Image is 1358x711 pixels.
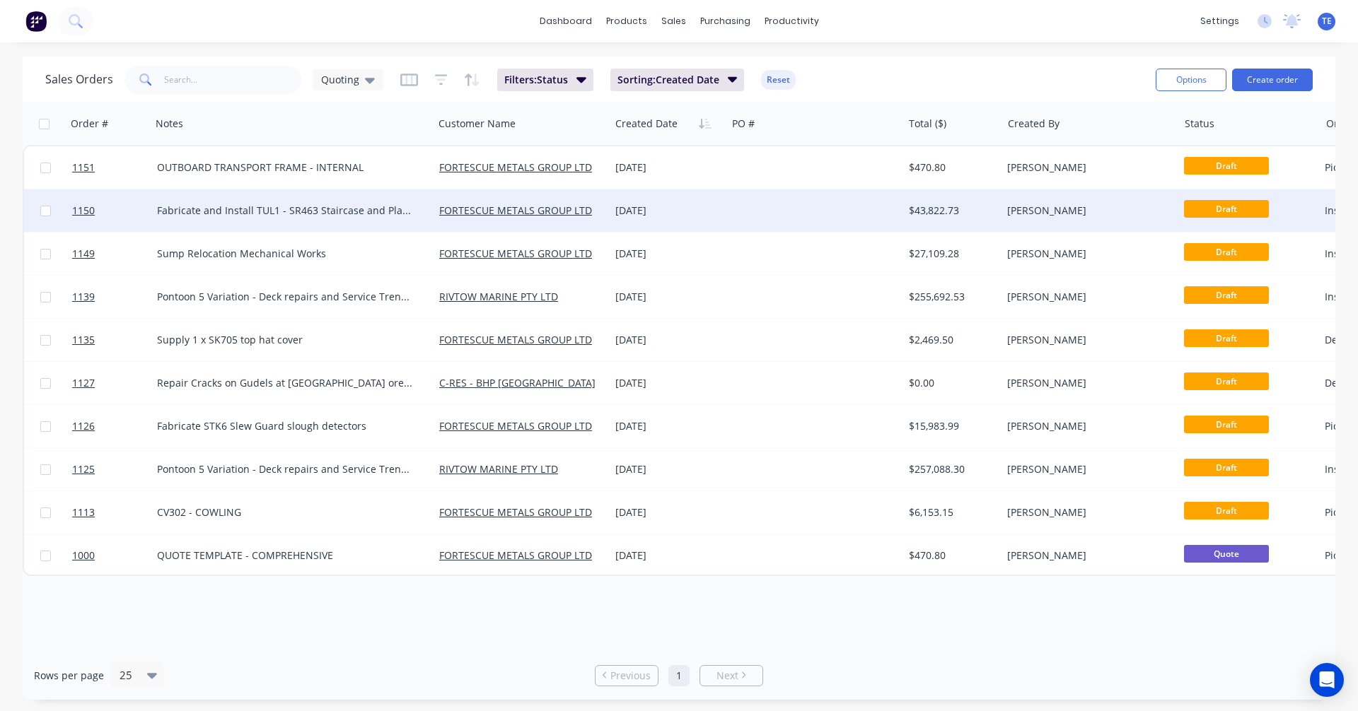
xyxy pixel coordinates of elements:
div: Pontoon 5 Variation - Deck repairs and Service Trench repairs - Stainless steel [157,290,414,304]
div: $27,109.28 [909,247,992,261]
ul: Pagination [589,665,769,686]
a: 1139 [72,276,157,318]
div: [DATE] [615,247,721,261]
div: Order # [71,117,108,131]
a: FORTESCUE METALS GROUP LTD [439,160,592,174]
span: Sorting: Created Date [617,73,719,87]
span: Quoting [321,72,359,87]
div: sales [654,11,693,32]
a: FORTESCUE METALS GROUP LTD [439,204,592,217]
button: Reset [761,70,796,90]
a: 1126 [72,405,157,447]
div: $470.80 [909,548,992,563]
div: settings [1193,11,1246,32]
div: [DATE] [615,376,721,390]
span: 1125 [72,462,95,476]
img: Factory [25,11,47,32]
div: OUTBOARD TRANSPORT FRAME - INTERNAL [157,160,414,175]
div: Pontoon 5 Variation - Deck repairs and Service Trench repairs. Mild steel [157,462,414,476]
a: FORTESCUE METALS GROUP LTD [439,548,592,562]
a: 1000 [72,534,157,577]
div: [PERSON_NAME] [1007,290,1164,304]
a: Previous page [596,669,658,683]
div: [PERSON_NAME] [1007,419,1164,433]
div: Created Date [615,117,678,131]
span: Filters: Status [504,73,568,87]
div: [PERSON_NAME] [1007,160,1164,175]
span: Draft [1184,416,1269,433]
div: Fabricate and Install TUL1 - SR463 Staircase and Platform [157,204,414,218]
div: [DATE] [615,204,721,218]
div: Supply 1 x SK705 top hat cover [157,333,414,347]
div: Sump Relocation Mechanical Works [157,247,414,261]
div: Customer Name [439,117,516,131]
div: $2,469.50 [909,333,992,347]
div: [PERSON_NAME] [1007,333,1164,347]
div: QUOTE TEMPLATE - COMPREHENSIVE [157,548,414,563]
div: [PERSON_NAME] [1007,204,1164,218]
span: 1150 [72,204,95,218]
div: $43,822.73 [909,204,992,218]
a: RIVTOW MARINE PTY LTD [439,462,558,476]
a: Page 1 is your current page [668,665,690,686]
a: 1150 [72,189,157,232]
a: FORTESCUE METALS GROUP LTD [439,419,592,433]
span: Draft [1184,329,1269,347]
input: Search... [164,66,302,94]
div: [PERSON_NAME] [1007,247,1164,261]
a: dashboard [533,11,599,32]
button: Filters:Status [497,69,593,91]
a: FORTESCUE METALS GROUP LTD [439,247,592,260]
a: C-RES - BHP [GEOGRAPHIC_DATA] [439,376,596,389]
a: 1135 [72,319,157,361]
div: [DATE] [615,548,721,563]
a: 1149 [72,233,157,275]
h1: Sales Orders [45,73,113,86]
div: CV302 - COWLING [157,505,414,519]
button: Sorting:Created Date [610,69,745,91]
div: Created By [1008,117,1060,131]
span: Next [716,669,738,683]
div: [DATE] [615,419,721,433]
span: 1127 [72,376,95,390]
span: 1126 [72,419,95,433]
div: $0.00 [909,376,992,390]
span: 1139 [72,290,95,304]
a: FORTESCUE METALS GROUP LTD [439,333,592,346]
div: $6,153.15 [909,505,992,519]
div: $470.80 [909,160,992,175]
a: Next page [700,669,762,683]
span: Previous [610,669,651,683]
div: [DATE] [615,160,721,175]
div: [PERSON_NAME] [1007,462,1164,476]
div: Repair Cracks on Gudels at [GEOGRAPHIC_DATA] orecar repair shop as per Aben reports. [157,376,414,390]
span: Quote [1184,545,1269,563]
span: Draft [1184,243,1269,261]
div: products [599,11,654,32]
div: $15,983.99 [909,419,992,433]
div: $257,088.30 [909,462,992,476]
div: purchasing [693,11,758,32]
button: Create order [1232,69,1313,91]
div: Status [1185,117,1214,131]
div: PO # [732,117,755,131]
span: Draft [1184,200,1269,218]
div: Notes [156,117,183,131]
div: [PERSON_NAME] [1007,548,1164,563]
div: productivity [758,11,826,32]
a: 1127 [72,362,157,404]
div: [DATE] [615,290,721,304]
div: Open Intercom Messenger [1310,663,1344,697]
div: [PERSON_NAME] [1007,505,1164,519]
span: Rows per page [34,669,104,683]
button: Options [1156,69,1226,91]
span: Draft [1184,502,1269,519]
a: 1113 [72,491,157,534]
a: FORTESCUE METALS GROUP LTD [439,505,592,519]
div: Fabricate STK6 Slew Guard slough detectors [157,419,414,433]
div: [DATE] [615,505,721,519]
span: 1135 [72,333,95,347]
span: Draft [1184,372,1269,390]
span: 1151 [72,160,95,175]
div: [DATE] [615,333,721,347]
